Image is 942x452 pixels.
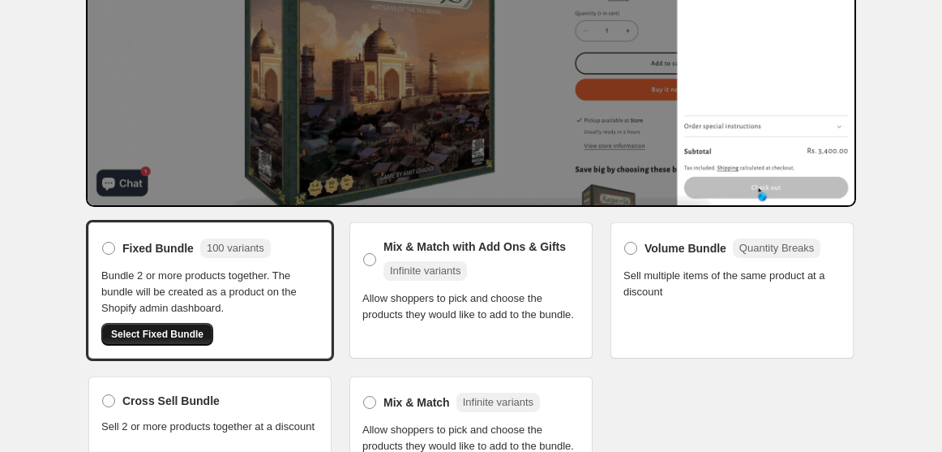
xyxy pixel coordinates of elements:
span: 100 variants [207,242,264,254]
button: Select Fixed Bundle [101,323,213,346]
span: Select Fixed Bundle [111,328,203,341]
span: Bundle 2 or more products together. The bundle will be created as a product on the Shopify admin ... [101,268,319,316]
span: Mix & Match [383,394,450,411]
span: Quantity Breaks [739,242,815,254]
span: Sell multiple items of the same product at a discount [623,268,841,300]
span: Cross Sell Bundle [122,393,220,409]
span: Volume Bundle [644,240,726,256]
span: Infinite variants [463,396,533,408]
span: Mix & Match with Add Ons & Gifts [383,239,566,255]
span: Fixed Bundle [122,240,194,256]
span: Sell 2 or more products together at a discount [101,419,315,435]
span: Infinite variants [390,265,460,277]
span: Allow shoppers to pick and choose the products they would like to add to the bundle. [362,291,580,323]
